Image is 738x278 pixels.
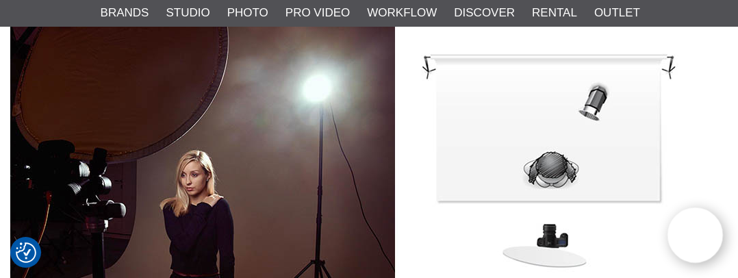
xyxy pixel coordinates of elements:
button: Consent Preferences [16,240,36,265]
a: Studio [166,4,209,22]
a: Rental [532,4,577,22]
img: Revisit consent button [16,242,36,263]
a: Brands [101,4,149,22]
a: Outlet [594,4,640,22]
a: Discover [454,4,515,22]
a: Pro Video [285,4,350,22]
a: Photo [227,4,268,22]
a: Workflow [367,4,437,22]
